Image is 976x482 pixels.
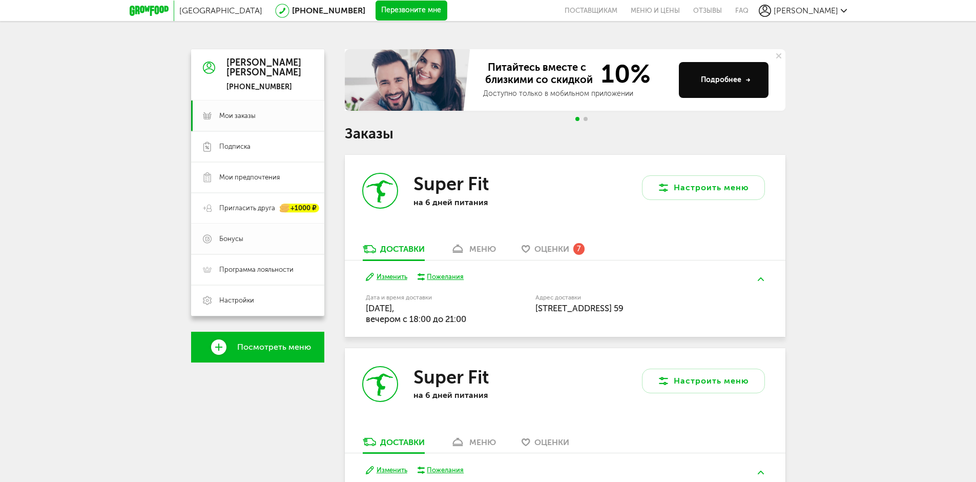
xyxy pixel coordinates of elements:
a: Оценки [516,436,574,453]
span: Go to slide 1 [575,117,579,121]
div: Доставки [380,244,425,254]
span: Посмотреть меню [237,343,311,352]
a: Бонусы [191,224,324,254]
a: Оценки 7 [516,244,590,260]
div: Пожелания [427,466,464,475]
div: [PHONE_NUMBER] [226,83,301,92]
a: Посмотреть меню [191,332,324,363]
a: Настройки [191,285,324,316]
span: [GEOGRAPHIC_DATA] [179,6,262,15]
h3: Super Fit [413,173,489,195]
div: +1000 ₽ [280,204,319,213]
span: Настройки [219,296,254,305]
a: Мои предпочтения [191,162,324,193]
p: на 6 дней питания [413,197,547,207]
p: на 6 дней питания [413,390,547,400]
span: 10% [595,61,651,87]
a: Пригласить друга +1000 ₽ [191,193,324,224]
div: 7 [573,243,585,254]
button: Перезвоните мне [376,1,447,21]
span: [PERSON_NAME] [774,6,838,15]
span: Мои заказы [219,111,256,120]
button: Пожелания [418,466,464,475]
span: Программа лояльности [219,265,294,274]
span: Оценки [534,437,569,447]
a: Доставки [358,436,430,453]
div: Доставки [380,437,425,447]
a: меню [445,436,501,453]
div: меню [469,437,496,447]
span: Подписка [219,142,251,151]
label: Адрес доставки [535,295,726,300]
span: Пригласить друга [219,204,275,213]
div: Доступно только в мобильном приложении [483,89,671,99]
img: arrow-up-green.5eb5f82.svg [758,277,764,281]
a: Подписка [191,131,324,162]
a: Программа лояльности [191,254,324,285]
div: меню [469,244,496,254]
a: Доставки [358,244,430,260]
button: Изменить [366,272,407,282]
div: Пожелания [427,272,464,282]
span: Оценки [534,244,569,254]
span: Бонусы [219,234,243,244]
a: [PHONE_NUMBER] [292,6,365,15]
img: family-banner.579af9d.jpg [345,49,473,111]
button: Пожелания [418,272,464,282]
button: Изменить [366,466,407,475]
div: Подробнее [701,75,751,85]
h3: Super Fit [413,366,489,388]
span: [DATE], вечером c 18:00 до 21:00 [366,303,466,324]
span: [STREET_ADDRESS] 59 [535,303,624,313]
span: Мои предпочтения [219,173,280,182]
span: Питайтесь вместе с близкими со скидкой [483,61,595,87]
button: Подробнее [679,62,769,98]
button: Настроить меню [642,369,765,393]
h1: Заказы [345,127,785,140]
button: Настроить меню [642,175,765,200]
label: Дата и время доставки [366,295,483,300]
a: Мои заказы [191,101,324,131]
img: arrow-up-green.5eb5f82.svg [758,471,764,474]
span: Go to slide 2 [584,117,588,121]
div: [PERSON_NAME] [PERSON_NAME] [226,58,301,78]
a: меню [445,244,501,260]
